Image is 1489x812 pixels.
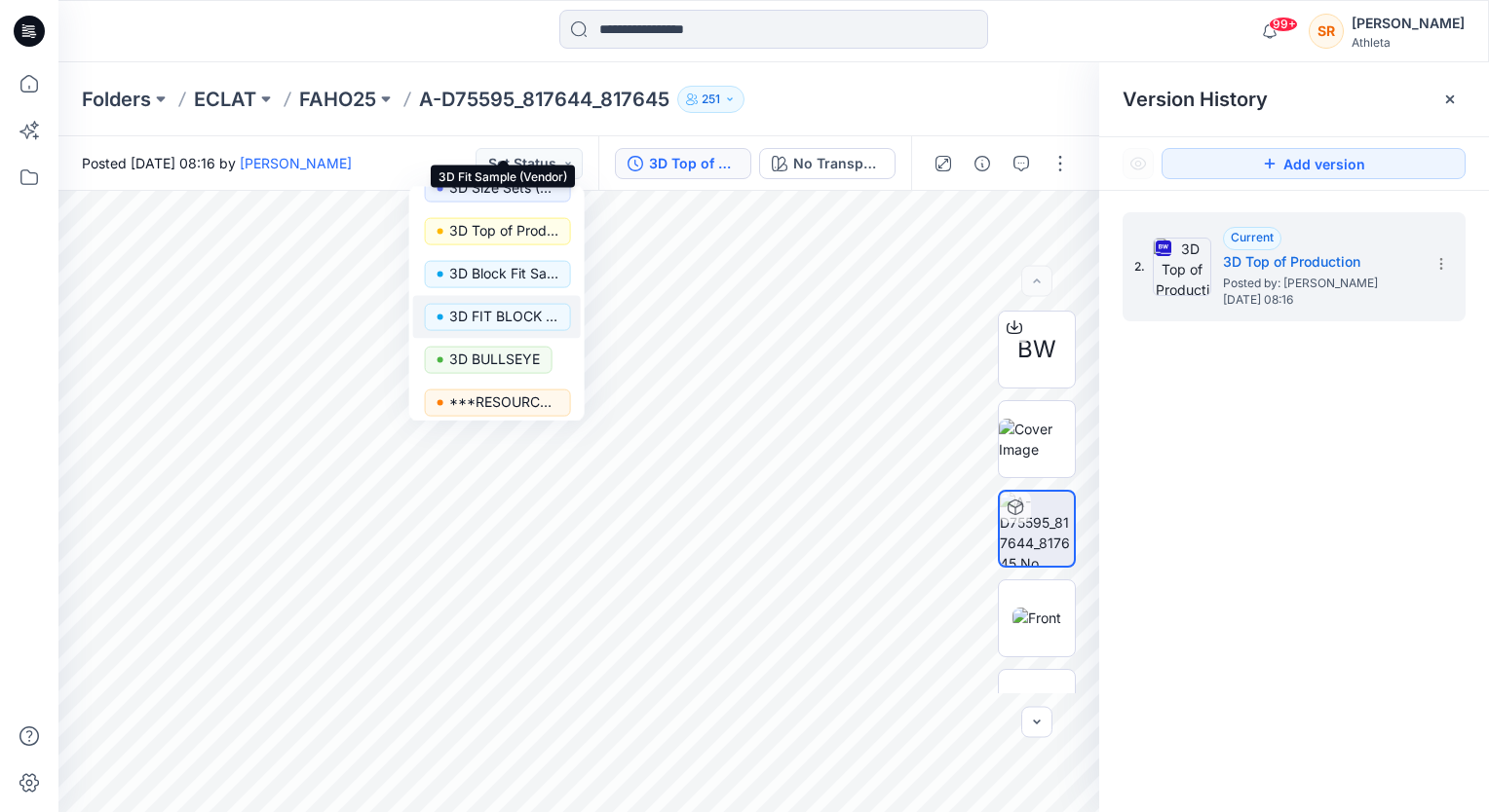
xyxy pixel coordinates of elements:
[759,148,896,179] button: No Transparency
[449,347,540,372] p: 3D BULLSEYE
[1123,88,1268,111] span: Version History
[449,261,558,286] p: 3D Block Fit Sample (Vendor)
[240,155,352,171] a: [PERSON_NAME]
[449,304,558,329] p: 3D FIT BLOCK APPROVED
[1123,148,1154,179] button: Show Hidden Versions
[449,218,558,243] p: 3D Top of Production (Vendor)
[1012,608,1061,628] img: Front
[1000,492,1074,566] img: A-D75595_817644_817645 No Transparency
[1223,293,1418,307] span: [DATE] 08:16
[82,153,352,173] span: Posted [DATE] 08:16 by
[1352,35,1465,50] div: Athleta
[299,86,376,113] a: FAHO25
[1309,14,1344,49] div: SR
[1223,250,1418,274] h5: 3D Top of Production
[449,175,558,201] p: 3D Size Sets (Vendor)
[967,148,998,179] button: Details
[1231,230,1274,244] span: Current
[1442,92,1458,107] button: Close
[82,86,151,113] a: Folders
[1017,332,1056,367] span: BW
[1223,274,1418,293] span: Posted by: Amber Su
[999,419,1075,460] img: Cover Image
[194,86,256,113] a: ECLAT
[419,86,669,113] p: A-D75595_817644_817645
[1162,148,1466,179] button: Add version
[1153,238,1211,296] img: 3D Top of Production
[649,153,739,174] div: 3D Top of Production
[702,89,720,110] p: 251
[1352,12,1465,35] div: [PERSON_NAME]
[1134,258,1145,276] span: 2.
[677,86,744,113] button: 251
[1269,17,1298,32] span: 99+
[793,153,883,174] div: No Transparency
[615,148,751,179] button: 3D Top of Production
